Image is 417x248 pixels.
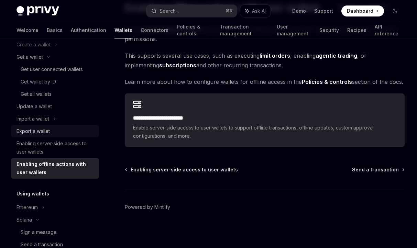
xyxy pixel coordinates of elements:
a: API reference [375,22,400,38]
h5: Using wallets [17,190,49,198]
a: Connectors [141,22,168,38]
strong: agentic trading [316,52,357,59]
a: Support [314,8,333,14]
button: Search...⌘K [146,5,237,17]
a: Enabling offline actions with user wallets [11,158,99,179]
span: Enable server-side access to user wallets to support offline transactions, offline updates, custo... [133,124,396,140]
a: Enabling server-side access to user wallets [125,166,238,173]
span: Enabling server-side access to user wallets [131,166,238,173]
div: Get a wallet [17,53,43,61]
div: Export a wallet [17,127,50,135]
a: Security [319,22,339,38]
a: Get all wallets [11,88,99,100]
div: Get wallet by ID [21,78,56,86]
a: Send a transaction [352,166,404,173]
a: Demo [292,8,306,14]
div: Ethereum [17,203,38,212]
a: **** **** **** **** ****Enable server-side access to user wallets to support offline transactions... [125,93,405,147]
div: Get all wallets [21,90,52,98]
a: Export a wallet [11,125,99,137]
span: This supports several use cases, such as executing , enabling , or implementing and other recurri... [125,51,405,70]
div: Enabling offline actions with user wallets [17,160,95,177]
a: Policies & controls [177,22,212,38]
a: Get user connected wallets [11,63,99,76]
div: Update a wallet [17,102,52,111]
div: Search... [160,7,179,15]
div: Get user connected wallets [21,65,83,74]
a: Update a wallet [11,100,99,113]
span: Send a transaction [352,166,399,173]
a: Sign a message [11,226,99,238]
a: Powered by Mintlify [125,204,170,211]
div: Solana [17,216,32,224]
a: Dashboard [341,5,384,16]
a: Welcome [17,22,39,38]
a: Wallets [114,22,132,38]
div: Enabling server-side access to user wallets [17,139,95,156]
span: Learn more about how to configure wallets for offline access in the section of the docs. [125,77,405,87]
strong: Policies & controls [302,78,352,85]
a: Basics [47,22,63,38]
span: Dashboard [347,8,373,14]
span: ⌘ K [226,8,233,14]
strong: limit orders [260,52,290,59]
a: Recipes [347,22,366,38]
a: User management [277,22,311,38]
div: Sign a message [21,228,57,236]
button: Ask AI [240,5,271,17]
button: Toggle dark mode [389,5,400,16]
strong: subscriptions [159,62,196,69]
a: Enabling server-side access to user wallets [11,137,99,158]
a: Authentication [71,22,106,38]
div: Import a wallet [17,115,49,123]
a: Get wallet by ID [11,76,99,88]
span: Ask AI [252,8,266,14]
a: Transaction management [220,22,268,38]
img: dark logo [17,6,59,16]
